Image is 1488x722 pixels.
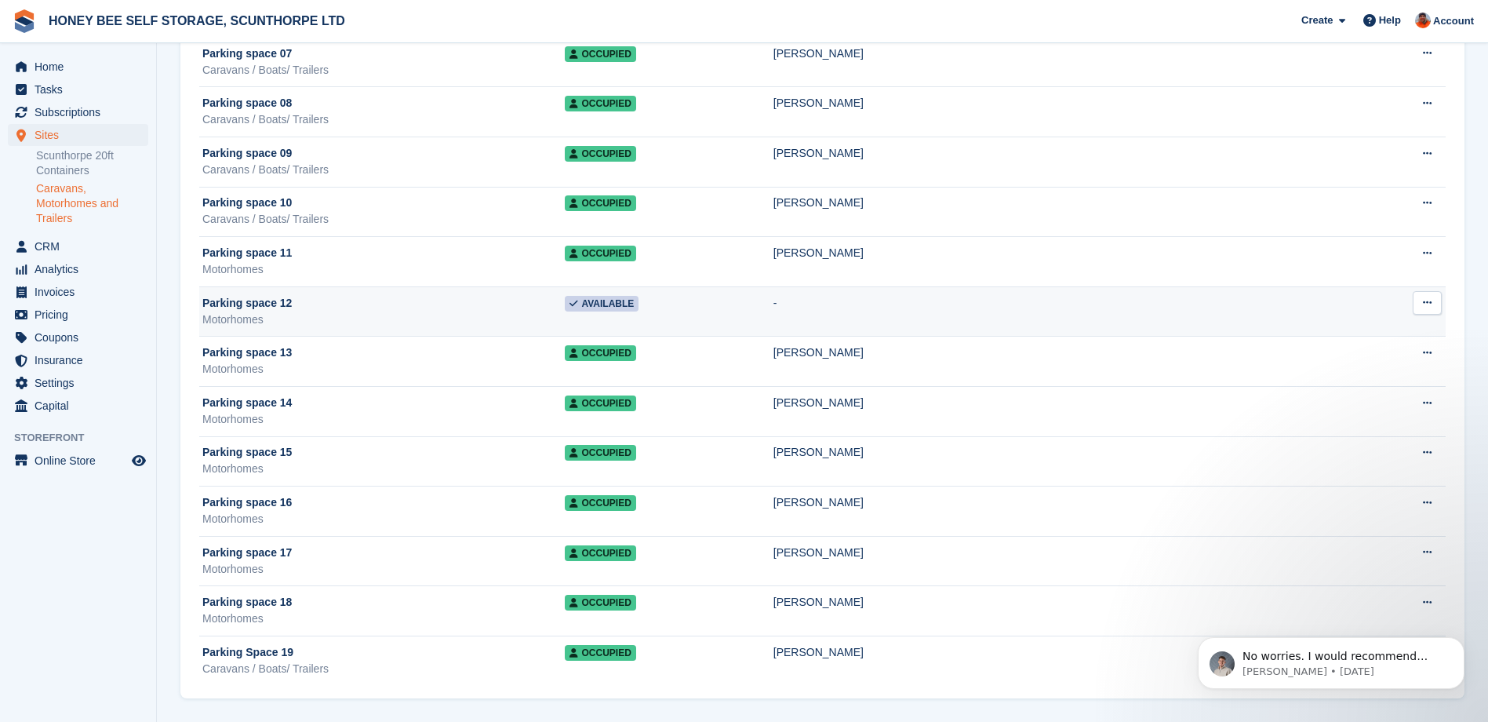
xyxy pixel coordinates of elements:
span: Occupied [565,46,635,62]
span: Parking space 11 [202,245,292,261]
span: Online Store [35,450,129,472]
img: stora-icon-8386f47178a22dfd0bd8f6a31ec36ba5ce8667c1dd55bd0f319d3a0aa187defe.svg [13,9,36,33]
a: menu [8,258,148,280]
a: menu [8,349,148,371]
div: Motorhomes [202,611,565,627]
div: Motorhomes [202,561,565,578]
div: [PERSON_NAME] [773,644,1353,661]
span: Pricing [35,304,129,326]
a: menu [8,281,148,303]
span: Home [35,56,129,78]
div: Motorhomes [202,312,565,328]
a: Scunthorpe 20ft Containers [36,148,148,178]
div: [PERSON_NAME] [773,594,1353,611]
a: menu [8,78,148,100]
span: Occupied [565,396,635,411]
div: Caravans / Boats/ Trailers [202,162,565,178]
a: menu [8,395,148,417]
span: Parking space 10 [202,195,292,211]
div: Motorhomes [202,361,565,377]
span: Parking space 08 [202,95,292,111]
span: Insurance [35,349,129,371]
div: Caravans / Boats/ Trailers [202,111,565,128]
div: [PERSON_NAME] [773,195,1353,211]
span: Parking space 12 [202,295,292,312]
div: [PERSON_NAME] [773,145,1353,162]
a: menu [8,304,148,326]
div: [PERSON_NAME] [773,444,1353,461]
div: Motorhomes [202,511,565,527]
span: Subscriptions [35,101,129,123]
span: Occupied [565,545,635,561]
span: Account [1433,13,1474,29]
a: menu [8,56,148,78]
span: Parking space 17 [202,545,292,561]
div: [PERSON_NAME] [773,245,1353,261]
div: [PERSON_NAME] [773,545,1353,561]
div: [PERSON_NAME] [773,494,1353,511]
span: Sites [35,124,129,146]
a: Preview store [129,451,148,470]
div: [PERSON_NAME] [773,95,1353,111]
div: Motorhomes [202,261,565,278]
div: [PERSON_NAME] [773,395,1353,411]
span: Occupied [565,445,635,461]
span: Help [1379,13,1401,28]
div: Caravans / Boats/ Trailers [202,661,565,677]
span: Capital [35,395,129,417]
span: Storefront [14,430,156,446]
span: Occupied [565,195,635,211]
a: HONEY BEE SELF STORAGE, SCUNTHORPE LTD [42,8,351,34]
div: Caravans / Boats/ Trailers [202,211,565,228]
a: menu [8,372,148,394]
a: menu [8,101,148,123]
span: Parking space 16 [202,494,292,511]
span: Occupied [565,345,635,361]
span: Occupied [565,146,635,162]
a: menu [8,450,148,472]
div: Motorhomes [202,461,565,477]
span: Parking space 13 [202,345,292,361]
a: menu [8,235,148,257]
iframe: Intercom notifications message [1174,604,1488,714]
a: menu [8,326,148,348]
a: menu [8,124,148,146]
span: Create [1301,13,1333,28]
div: Motorhomes [202,411,565,428]
span: Invoices [35,281,129,303]
span: Occupied [565,595,635,611]
img: Abbie Tucker [1415,13,1431,28]
div: Caravans / Boats/ Trailers [202,62,565,78]
span: Parking space 07 [202,46,292,62]
span: Tasks [35,78,129,100]
span: Parking space 14 [202,395,292,411]
span: Parking space 15 [202,444,292,461]
span: Analytics [35,258,129,280]
span: Coupons [35,326,129,348]
div: [PERSON_NAME] [773,345,1353,361]
span: Parking space 18 [202,594,292,611]
span: CRM [35,235,129,257]
span: Available [565,296,638,312]
span: Parking space 09 [202,145,292,162]
span: Occupied [565,495,635,511]
span: Occupied [565,96,635,111]
a: Caravans, Motorhomes and Trailers [36,181,148,226]
span: Settings [35,372,129,394]
span: Occupied [565,645,635,661]
td: - [773,286,1353,337]
span: Occupied [565,246,635,261]
div: [PERSON_NAME] [773,46,1353,62]
span: Parking Space 19 [202,644,293,661]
